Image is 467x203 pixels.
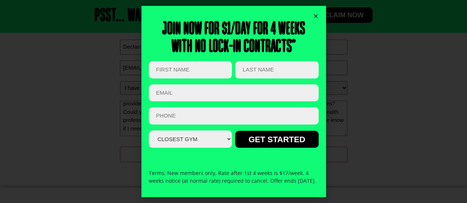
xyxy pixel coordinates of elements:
input: GET STARTED [235,131,318,148]
a: Close [313,13,319,19]
h2: Join now for $1/day for 4 weeks With no lock-in contracts* [149,21,319,56]
input: Email [149,84,319,102]
p: Terms: New members only, Rate after 1st 4 weeks is $17/week. 4 weeks notice (at normal rate) requ... [149,169,319,185]
input: PHONE [149,107,319,125]
input: LAST NAME [235,61,318,78]
input: FIRST NAME [149,61,232,78]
